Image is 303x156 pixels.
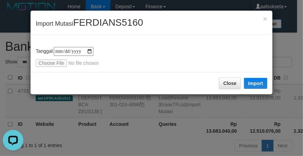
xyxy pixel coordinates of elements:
[73,17,143,28] span: FERDIANS5160
[263,15,267,22] button: Close
[3,3,23,23] button: Open LiveChat chat widget
[244,78,267,89] button: Import
[263,15,267,23] span: ×
[219,77,241,89] button: Close
[36,47,267,67] div: Tanggal:
[36,20,143,27] span: Import Mutasi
